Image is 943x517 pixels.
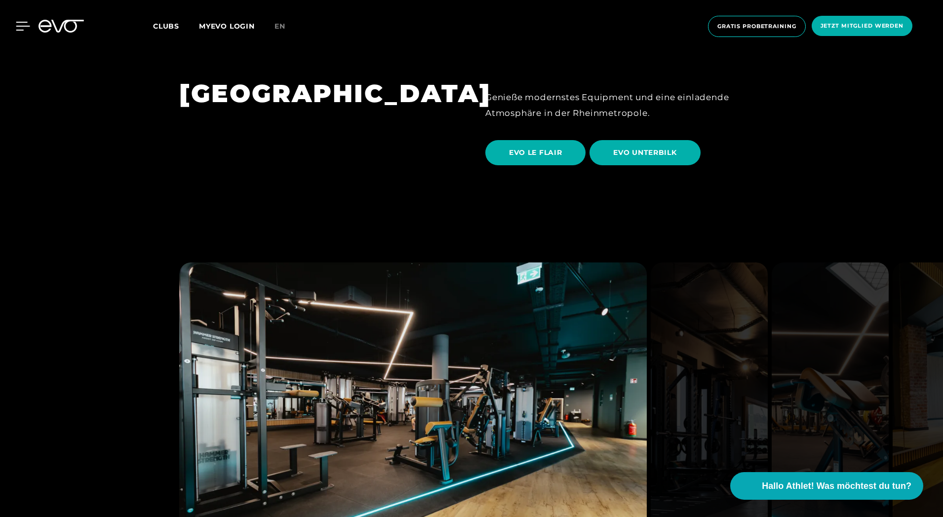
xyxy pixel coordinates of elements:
[275,21,297,32] a: en
[762,480,911,493] span: Hallo Athlet! Was möchtest du tun?
[705,16,809,37] a: Gratis Probetraining
[275,22,285,31] span: en
[821,22,904,30] span: Jetzt Mitglied werden
[589,133,704,173] a: EVO UNTERBILK
[613,148,676,158] span: EVO UNTERBILK
[199,22,255,31] a: MYEVO LOGIN
[485,133,589,173] a: EVO LE FLAIR
[153,22,179,31] span: Clubs
[485,89,764,121] div: Genieße modernstes Equipment und eine einladende Atmosphäre in der Rheinmetropole.
[717,22,796,31] span: Gratis Probetraining
[179,77,458,110] h1: [GEOGRAPHIC_DATA]
[153,21,199,31] a: Clubs
[509,148,562,158] span: EVO LE FLAIR
[809,16,915,37] a: Jetzt Mitglied werden
[730,472,923,500] button: Hallo Athlet! Was möchtest du tun?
